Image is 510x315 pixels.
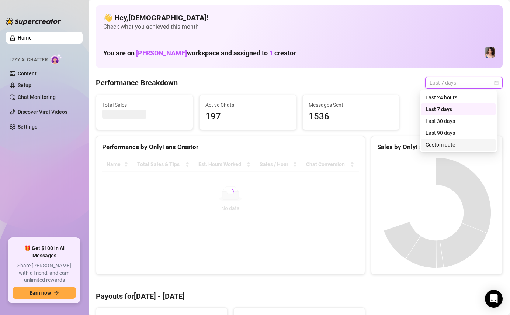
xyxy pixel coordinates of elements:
div: Last 30 days [421,115,496,127]
span: Share [PERSON_NAME] with a friend, and earn unlimited rewards [13,262,76,284]
span: Total Sales [102,101,187,109]
h4: Performance Breakdown [96,78,178,88]
img: logo-BBDzfeDw.svg [6,18,61,25]
h4: 👋 Hey, [DEMOGRAPHIC_DATA] ! [103,13,495,23]
div: Last 90 days [426,129,491,137]
button: Earn nowarrow-right [13,287,76,299]
a: Home [18,35,32,41]
div: Sales by OnlyFans Creator [377,142,496,152]
img: Lauren [485,47,495,58]
span: calendar [494,81,499,85]
div: Open Intercom Messenger [485,290,503,308]
span: Check what you achieved this month [103,23,495,31]
span: Messages Sent [309,101,393,109]
div: Last 30 days [426,117,491,125]
div: Custom date [426,141,491,149]
span: loading [227,189,234,196]
div: Last 7 days [426,105,491,113]
a: Content [18,71,37,76]
a: Discover Viral Videos [18,109,67,115]
a: Settings [18,124,37,130]
a: Setup [18,82,31,88]
span: 1536 [309,110,393,124]
div: Last 90 days [421,127,496,139]
div: Last 24 hours [421,92,496,103]
span: 197 [205,110,290,124]
span: Earn now [30,290,51,296]
span: Izzy AI Chatter [10,57,48,64]
span: 1 [269,49,273,57]
img: AI Chatter [51,54,62,64]
div: Last 24 hours [426,93,491,102]
span: [PERSON_NAME] [136,49,187,57]
span: 🎁 Get $100 in AI Messages [13,245,76,259]
div: Last 7 days [421,103,496,115]
span: Last 7 days [430,77,498,88]
div: Custom date [421,139,496,151]
span: arrow-right [54,290,59,295]
h4: Payouts for [DATE] - [DATE] [96,291,503,301]
h1: You are on workspace and assigned to creator [103,49,296,57]
span: Active Chats [205,101,290,109]
a: Chat Monitoring [18,94,56,100]
div: Performance by OnlyFans Creator [102,142,359,152]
